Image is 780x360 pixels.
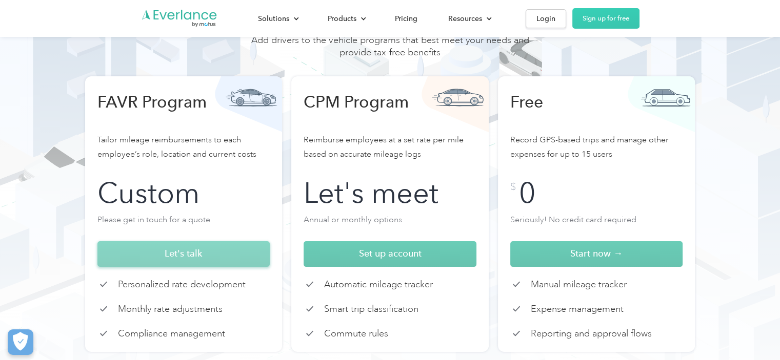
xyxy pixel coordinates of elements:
[304,213,476,233] p: Annual or monthly options
[317,10,374,28] div: Products
[118,328,225,340] p: Compliance management
[328,12,356,25] div: Products
[572,8,639,29] a: Sign up for free
[510,241,683,267] a: Start now →
[236,34,544,69] div: Add drivers to the vehicle programs that best meet your needs and provide tax-free benefits
[258,12,289,25] div: Solutions
[570,248,623,259] span: Start now →
[165,248,202,259] span: Let's talk
[304,241,476,267] a: Set up account
[177,93,244,114] input: Submit
[510,182,516,192] div: $
[304,182,438,204] div: Let's meet
[118,279,246,290] p: Personalized rate development
[324,303,418,315] p: Smart trip classification
[97,182,199,204] div: Custom
[304,133,476,170] p: Reimburse employees at a set rate per mile based on accurate mileage logs
[385,10,428,28] a: Pricing
[510,213,683,233] p: Seriously! No credit card required
[536,12,555,25] div: Login
[97,92,231,133] h3: FAVR Program
[97,133,270,170] p: Tailor mileage reimbursements to each employee’s role, location and current costs
[97,213,270,233] p: Please get in touch for a quote
[526,9,566,28] a: Login
[395,12,417,25] div: Pricing
[358,248,421,259] span: Set up account
[324,328,388,340] p: Commute rules
[510,92,644,133] h3: Free
[8,329,33,355] button: Cookies Settings
[141,9,218,28] a: Go to homepage
[304,92,437,133] h3: CPM Program
[531,328,652,340] p: Reporting and approval flows
[97,241,270,267] a: Let's talk
[177,135,244,156] input: Submit
[531,303,624,315] p: Expense management
[519,182,535,204] div: 0
[448,12,482,25] div: Resources
[248,10,307,28] div: Solutions
[510,133,683,170] p: Record GPS-based trips and manage other expenses for up to 15 users
[438,10,500,28] div: Resources
[324,279,433,290] p: Automatic mileage tracker
[531,279,627,290] p: Manual mileage tracker
[118,303,223,315] p: Monthly rate adjustments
